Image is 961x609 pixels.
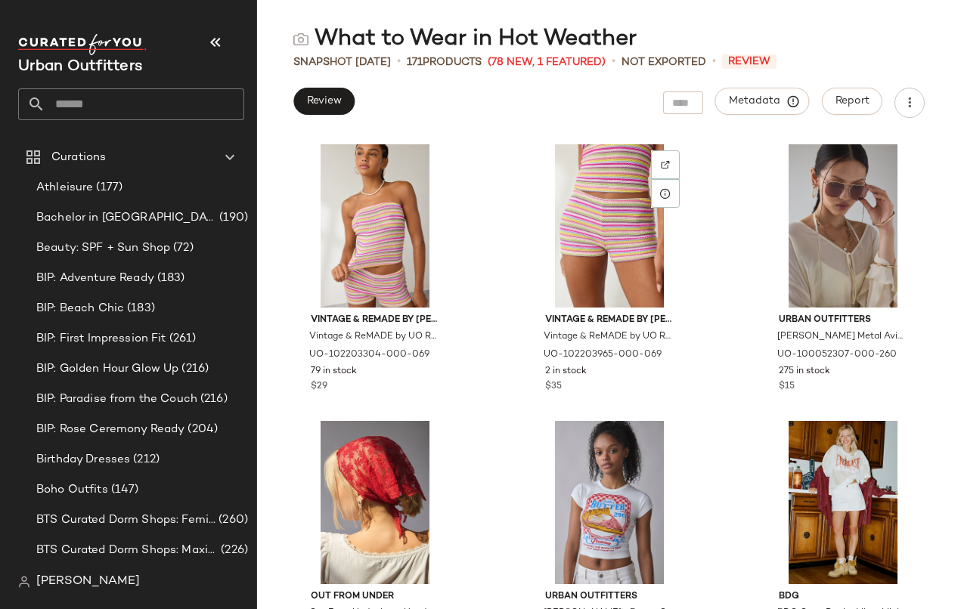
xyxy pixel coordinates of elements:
span: (147) [108,481,139,499]
span: UO-100052307-000-260 [777,348,897,362]
span: BIP: Rose Ceremony Ready [36,421,184,438]
span: Not Exported [622,54,706,70]
span: [PERSON_NAME] Metal Aviator Sunglasses in Matte Gold/Burgundy Tint, Women's at Urban Outfitters [777,330,906,344]
span: (226) [218,542,248,559]
img: 102203304_069_b [299,144,451,308]
span: (260) [215,512,248,529]
img: svg%3e [661,160,670,169]
img: 102203965_069_b [533,144,686,308]
span: Vintage & ReMADE by UO ReMADE By UO Remnants Rainbow Striped Knit Micro Short in Rainbow Stripe, ... [544,330,672,344]
span: BTS Curated Dorm Shops: Feminine [36,512,215,529]
span: Vintage & ReMADE by UO ReMADE By UO Remnants Rainbow Striped Knit Tube Top in Rainbow Stripe, Wom... [309,330,438,344]
span: (183) [154,270,185,287]
span: BIP: Paradise from the Couch [36,391,197,408]
span: • [397,53,401,71]
span: Birthday Dresses [36,451,130,468]
span: $29 [311,380,327,394]
div: Products [407,54,482,70]
span: BIP: Adventure Ready [36,270,154,287]
span: Bachelor in [GEOGRAPHIC_DATA]: LP [36,209,216,227]
img: 97667075_010_b [767,421,919,584]
span: BIP: Beach Chic [36,300,124,317]
span: 171 [407,57,423,68]
button: Report [822,88,882,115]
span: Urban Outfitters [779,314,907,327]
span: 79 in stock [311,365,357,379]
span: Review [306,95,342,107]
span: UO-102203965-000-069 [544,348,662,362]
div: What to Wear in Hot Weather [293,24,637,54]
span: Out From Under [311,590,439,604]
span: (261) [166,330,197,348]
span: (212) [130,451,160,468]
span: (177) [93,179,122,196]
span: (204) [184,421,218,438]
span: Curations [51,149,106,166]
span: (216) [197,391,228,408]
span: • [712,53,716,71]
span: Vintage & ReMADE by [PERSON_NAME] [545,314,674,327]
span: (72) [170,240,194,257]
span: 2 in stock [545,365,587,379]
span: 275 in stock [779,365,830,379]
img: svg%3e [293,32,308,47]
span: Metadata [728,94,797,108]
span: (183) [124,300,155,317]
img: 98582240_010_b [533,421,686,584]
span: [PERSON_NAME] [36,573,140,591]
span: $15 [779,380,795,394]
button: Review [293,88,355,115]
span: (190) [216,209,248,227]
span: Boho Outfits [36,481,108,499]
button: Metadata [715,88,810,115]
img: svg%3e [18,576,30,588]
span: Vintage & ReMADE by [PERSON_NAME] [311,314,439,327]
span: UO-102203304-000-069 [309,348,429,362]
span: BIP: Golden Hour Glow Up [36,360,178,378]
span: Urban Outfitters [545,590,674,604]
span: Beauty: SPF + Sun Shop [36,240,170,257]
span: BDG [779,590,907,604]
span: Snapshot [DATE] [293,54,391,70]
img: 85197630_060_b [299,421,451,584]
span: Report [835,95,870,107]
span: (216) [178,360,209,378]
span: Review [722,54,777,69]
img: 100052307_260_b [767,144,919,308]
img: cfy_white_logo.C9jOOHJF.svg [18,34,147,55]
span: Athleisure [36,179,93,196]
span: (78 New, 1 Featured) [488,54,606,70]
span: BIP: First Impression Fit [36,330,166,348]
span: BTS Curated Dorm Shops: Maximalist [36,542,218,559]
span: Current Company Name [18,59,142,75]
span: • [612,53,615,71]
span: $35 [545,380,562,394]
